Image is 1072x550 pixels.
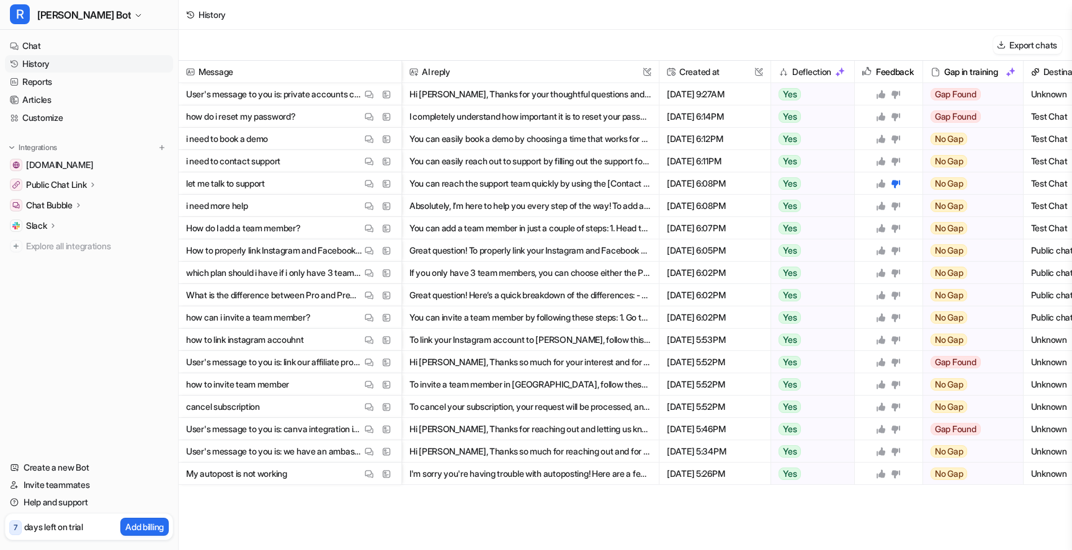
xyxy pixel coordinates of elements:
button: No Gap [923,306,1015,329]
span: R [10,4,30,24]
span: Yes [779,177,801,190]
img: Public Chat Link [12,181,20,189]
a: Invite teammates [5,476,173,494]
span: [DATE] 6:02PM [664,284,766,306]
img: expand menu [7,143,16,152]
button: No Gap [923,329,1015,351]
button: No Gap [923,172,1015,195]
button: Yes [771,418,847,440]
span: No Gap [931,200,968,212]
span: Yes [779,289,801,301]
span: [DATE] 6:08PM [664,195,766,217]
span: No Gap [931,445,968,458]
button: Gap Found [923,83,1015,105]
button: No Gap [923,217,1015,239]
button: You can reach the support team quickly by using the [Contact Us form]([URL][DOMAIN_NAME]—you’ll g... [409,172,651,195]
span: No Gap [931,401,968,413]
button: Great question! To properly link your Instagram and Facebook accounts, it's important to select "... [409,239,651,262]
p: User's message to you is: we have an ambassador program (free [PERSON_NAME] if they post once a m... [186,440,362,463]
p: how can i invite a team member? [186,306,310,329]
a: Articles [5,91,173,109]
span: Yes [779,311,801,324]
button: To invite a team member in [GEOGRAPHIC_DATA], follow these steps: - Go to Billing > Manage Subscr... [409,373,651,396]
span: [DATE] 6:08PM [664,172,766,195]
img: menu_add.svg [158,143,166,152]
a: Help and support [5,494,173,511]
button: No Gap [923,239,1015,262]
button: Yes [771,150,847,172]
span: [DOMAIN_NAME] [26,159,93,171]
img: explore all integrations [10,240,22,252]
button: Hi [PERSON_NAME], Thanks for reaching out and letting us know about the issue. We're aware that t... [409,418,651,440]
span: [DATE] 6:14PM [664,105,766,128]
p: Chat Bubble [26,199,73,211]
span: Yes [779,244,801,257]
img: Slack [12,222,20,229]
span: Gap Found [931,423,981,435]
button: Yes [771,351,847,373]
p: Add billing [125,520,164,533]
button: Yes [771,306,847,329]
button: Yes [771,396,847,418]
button: Yes [771,172,847,195]
span: Yes [779,88,801,100]
button: Yes [771,128,847,150]
p: i need to book a demo [186,128,268,150]
p: User's message to you is: private accounts cannot be tagged/collaborators when autoposting using ... [186,83,362,105]
p: How do I add a team member? [186,217,300,239]
span: AI reply [407,61,654,83]
p: My autopost is not working [186,463,287,485]
button: Yes [771,284,847,306]
button: No Gap [923,396,1015,418]
a: Reports [5,73,173,91]
span: Created at [664,61,766,83]
span: Yes [779,133,801,145]
span: Yes [779,401,801,413]
button: You can add a team member in just a couple of steps: 1. Head to your Organization settings (top l... [409,217,651,239]
span: No Gap [931,468,968,480]
span: Gap Found [931,88,981,100]
button: Gap Found [923,351,1015,373]
button: Add billing [120,518,169,536]
span: Yes [779,155,801,167]
div: Gap in training [928,61,1018,83]
span: No Gap [931,222,968,234]
p: which plan should i have if i only have 3 team members? [186,262,362,284]
span: Yes [779,445,801,458]
div: History [199,8,226,21]
button: No Gap [923,128,1015,150]
button: To cancel your subscription, your request will be processed, and your subscription will be cancel... [409,396,651,418]
span: [DATE] 6:05PM [664,239,766,262]
span: [DATE] 6:07PM [664,217,766,239]
p: let me talk to support [186,172,265,195]
span: [DATE] 9:27AM [664,83,766,105]
a: Customize [5,109,173,126]
button: Export chats [993,36,1062,54]
span: Yes [779,267,801,279]
a: getrella.com[DOMAIN_NAME] [5,156,173,174]
span: Yes [779,423,801,435]
span: [DATE] 5:53PM [664,329,766,351]
button: You can invite a team member by following these steps: 1. Go to your Organization settings (top l... [409,306,651,329]
span: Message [184,61,396,83]
h2: Deflection [792,61,831,83]
img: getrella.com [12,161,20,169]
button: Yes [771,195,847,217]
p: i need more help [186,195,248,217]
span: Yes [779,222,801,234]
button: No Gap [923,284,1015,306]
span: Yes [779,200,801,212]
img: Chat Bubble [12,202,20,209]
p: Integrations [19,143,57,153]
button: Yes [771,83,847,105]
span: [DATE] 6:11PM [664,150,766,172]
button: Yes [771,440,847,463]
span: Yes [779,356,801,368]
button: No Gap [923,150,1015,172]
p: i need to contact support [186,150,280,172]
button: Hi [PERSON_NAME], Thanks for your thoughtful questions and for sharing the videos! To clarify, In... [409,83,651,105]
span: Yes [779,334,801,346]
span: [DATE] 5:52PM [664,351,766,373]
p: how do i reset my password? [186,105,295,128]
p: how to invite team member [186,373,289,396]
